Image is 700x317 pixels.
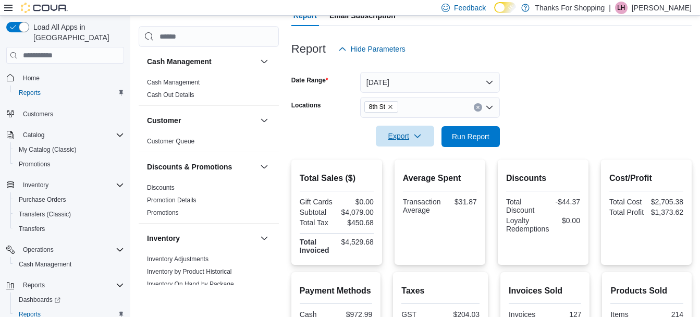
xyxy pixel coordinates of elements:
[2,70,128,85] button: Home
[553,216,580,225] div: $0.00
[258,161,271,173] button: Discounts & Promotions
[351,44,406,54] span: Hide Parameters
[376,126,434,147] button: Export
[19,89,41,97] span: Reports
[258,232,271,245] button: Inventory
[403,172,477,185] h2: Average Spent
[506,216,549,233] div: Loyalty Redemptions
[147,196,197,204] span: Promotion Details
[19,296,60,304] span: Dashboards
[339,208,374,216] div: $4,079.00
[474,103,482,112] button: Clear input
[15,143,124,156] span: My Catalog (Classic)
[364,101,398,113] span: 8th St
[258,55,271,68] button: Cash Management
[147,162,232,172] h3: Discounts & Promotions
[609,2,611,14] p: |
[610,285,683,297] h2: Products Sold
[23,181,48,189] span: Inventory
[23,110,53,118] span: Customers
[293,5,317,26] span: Report
[300,285,373,297] h2: Payment Methods
[382,126,428,147] span: Export
[19,279,124,291] span: Reports
[19,243,58,256] button: Operations
[403,198,441,214] div: Transaction Average
[360,72,500,93] button: [DATE]
[19,108,57,120] a: Customers
[19,160,51,168] span: Promotions
[147,137,194,145] span: Customer Queue
[2,128,128,142] button: Catalog
[147,91,194,99] span: Cash Out Details
[139,76,279,105] div: Cash Management
[19,210,71,218] span: Transfers (Classic)
[19,107,124,120] span: Customers
[147,209,179,216] a: Promotions
[147,78,200,87] span: Cash Management
[445,198,476,206] div: $31.87
[15,193,124,206] span: Purchase Orders
[147,56,256,67] button: Cash Management
[485,103,494,112] button: Open list of options
[19,145,77,154] span: My Catalog (Classic)
[19,279,49,291] button: Reports
[147,162,256,172] button: Discounts & Promotions
[535,2,605,14] p: Thanks For Shopping
[454,3,486,13] span: Feedback
[300,172,374,185] h2: Total Sales ($)
[19,72,44,84] a: Home
[15,158,124,170] span: Promotions
[139,135,279,152] div: Customer
[617,2,625,14] span: LH
[609,172,683,185] h2: Cost/Profit
[19,179,124,191] span: Inventory
[291,43,326,55] h3: Report
[609,208,644,216] div: Total Profit
[147,56,212,67] h3: Cash Management
[494,2,516,13] input: Dark Mode
[147,233,256,243] button: Inventory
[339,238,374,246] div: $4,529.68
[300,198,335,206] div: Gift Cards
[15,294,124,306] span: Dashboards
[15,294,65,306] a: Dashboards
[147,255,208,263] span: Inventory Adjustments
[147,268,232,275] a: Inventory by Product Historical
[23,246,54,254] span: Operations
[10,257,128,272] button: Cash Management
[300,218,335,227] div: Total Tax
[15,193,70,206] a: Purchase Orders
[15,223,49,235] a: Transfers
[2,242,128,257] button: Operations
[509,285,582,297] h2: Invoices Sold
[506,198,541,214] div: Total Discount
[10,222,128,236] button: Transfers
[369,102,385,112] span: 8th St
[648,198,683,206] div: $2,705.38
[339,198,374,206] div: $0.00
[21,3,68,13] img: Cova
[300,238,329,254] strong: Total Invoiced
[258,114,271,127] button: Customer
[300,208,335,216] div: Subtotal
[19,129,48,141] button: Catalog
[147,281,234,288] a: Inventory On Hand by Package
[648,208,683,216] div: $1,373.62
[19,179,53,191] button: Inventory
[2,106,128,121] button: Customers
[15,87,45,99] a: Reports
[291,76,328,84] label: Date Range
[329,5,396,26] span: Email Subscription
[19,129,124,141] span: Catalog
[15,258,124,271] span: Cash Management
[147,184,175,191] a: Discounts
[15,208,75,221] a: Transfers (Classic)
[19,260,71,269] span: Cash Management
[15,208,124,221] span: Transfers (Classic)
[147,233,180,243] h3: Inventory
[10,142,128,157] button: My Catalog (Classic)
[29,22,124,43] span: Load All Apps in [GEOGRAPHIC_DATA]
[147,197,197,204] a: Promotion Details
[10,292,128,307] a: Dashboards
